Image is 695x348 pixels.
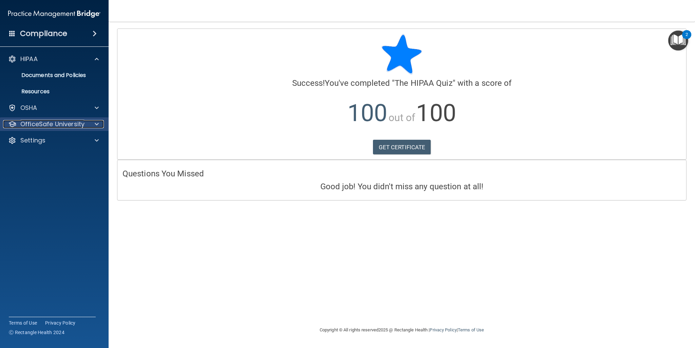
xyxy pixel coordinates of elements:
[395,78,452,88] span: The HIPAA Quiz
[278,319,526,341] div: Copyright © All rights reserved 2025 @ Rectangle Health | |
[123,169,681,178] h4: Questions You Missed
[381,34,422,75] img: blue-star-rounded.9d042014.png
[292,78,325,88] span: Success!
[668,31,688,51] button: Open Resource Center, 2 new notifications
[685,35,688,43] div: 2
[8,104,99,112] a: OSHA
[8,55,99,63] a: HIPAA
[20,120,84,128] p: OfficeSafe University
[416,99,456,127] span: 100
[8,120,99,128] a: OfficeSafe University
[4,72,97,79] p: Documents and Policies
[45,320,76,326] a: Privacy Policy
[430,327,456,332] a: Privacy Policy
[20,136,45,144] p: Settings
[8,7,100,21] img: PMB logo
[123,182,681,191] h4: Good job! You didn't miss any question at all!
[123,79,681,88] h4: You've completed " " with a score of
[458,327,484,332] a: Terms of Use
[20,104,37,112] p: OSHA
[8,136,99,144] a: Settings
[9,329,64,336] span: Ⓒ Rectangle Health 2024
[347,99,387,127] span: 100
[373,140,431,155] a: GET CERTIFICATE
[4,88,97,95] p: Resources
[9,320,37,326] a: Terms of Use
[389,112,415,123] span: out of
[20,29,67,38] h4: Compliance
[20,55,38,63] p: HIPAA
